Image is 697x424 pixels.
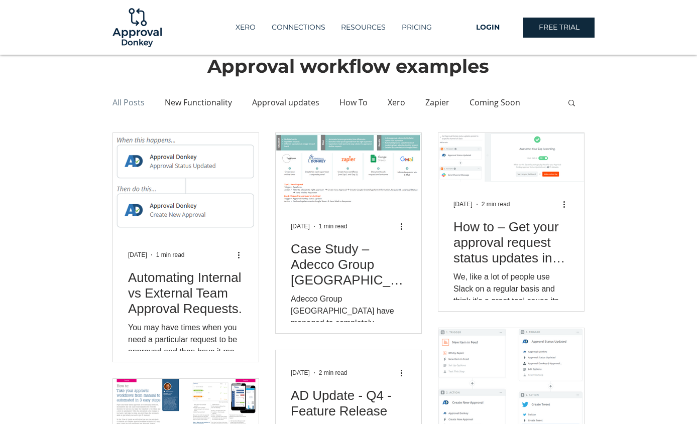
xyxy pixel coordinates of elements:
[236,249,248,261] button: More actions
[397,19,437,36] p: PRICING
[333,19,393,36] div: RESOURCES
[453,201,473,208] span: Feb 12, 2019
[291,293,406,329] div: Adecco Group [GEOGRAPHIC_DATA] have managed to completely automate and streamline what was a very...
[523,18,595,38] a: FREE TRIAL
[452,18,523,38] a: LOGIN
[215,19,452,36] nav: Site
[128,322,244,358] div: You may have times when you need a particular request to be approved and then have it move onto a...
[112,97,145,108] a: All Posts
[291,241,406,288] a: Case Study – Adecco Group [GEOGRAPHIC_DATA]
[438,132,585,182] img: How to – Get your approval request status updates in Slack
[339,97,368,108] a: How To
[291,388,406,419] a: AD Update - Q4 - Feature Release
[110,1,164,55] img: Logo-01.png
[388,97,405,108] a: Xero
[128,251,147,258] span: Jun 10, 2019
[275,132,422,204] img: Case Study – Adecco Group Germany
[470,97,520,108] a: Coming Soon
[399,220,411,232] button: More actions
[425,97,449,108] a: Zapier
[539,23,579,33] span: FREE TRIAL
[263,19,333,36] a: CONNECTIONS
[319,223,347,230] span: 1 min read
[165,97,232,108] a: New Functionality
[561,198,573,210] button: More actions
[156,251,185,258] span: 1 min read
[336,19,391,36] p: RESOURCES
[482,201,510,208] span: 2 min read
[252,97,319,108] a: Approval updates
[112,132,259,233] img: Automating Internal vs External Team Approval Requests.
[291,223,310,230] span: Mar 27, 2019
[393,19,439,36] a: PRICING
[227,19,263,36] a: XERO
[453,219,569,266] a: How to – Get your approval request status updates in [GEOGRAPHIC_DATA]
[111,82,557,122] nav: Blog
[399,367,411,379] button: More actions
[476,23,500,33] span: LOGIN
[453,271,569,307] div: We, like a lot of people use Slack on a regular basis and think it’s a great tool cause its reall...
[128,270,244,317] a: Automating Internal vs External Team Approval Requests.
[230,19,261,36] p: XERO
[567,98,576,109] div: Search
[267,19,330,36] p: CONNECTIONS
[291,369,310,376] span: Nov 27, 2018
[319,369,347,376] span: 2 min read
[207,55,489,77] span: Approval workflow examples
